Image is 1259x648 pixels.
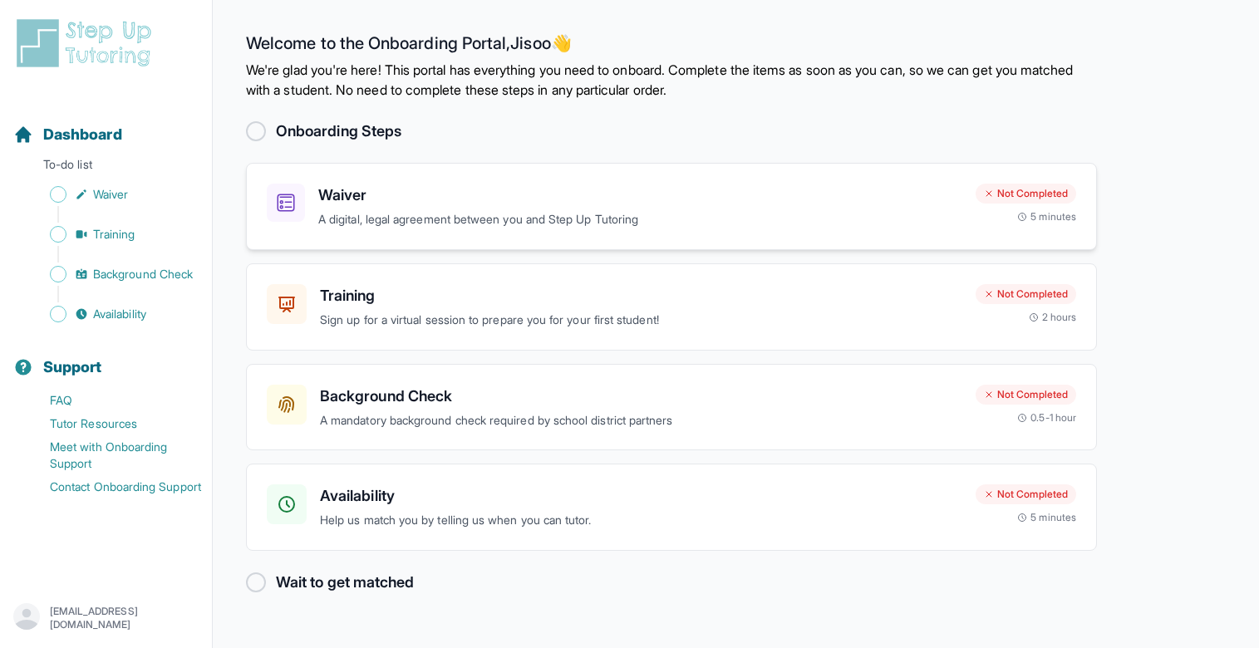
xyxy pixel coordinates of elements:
[246,33,1097,60] h2: Welcome to the Onboarding Portal, Jisoo 👋
[43,356,102,379] span: Support
[246,364,1097,451] a: Background CheckA mandatory background check required by school district partnersNot Completed0.5...
[13,183,212,206] a: Waiver
[318,210,962,229] p: A digital, legal agreement between you and Step Up Tutoring
[1029,311,1077,324] div: 2 hours
[13,17,161,70] img: logo
[320,385,962,408] h3: Background Check
[320,311,962,330] p: Sign up for a virtual session to prepare you for your first student!
[318,184,962,207] h3: Waiver
[1017,511,1076,524] div: 5 minutes
[7,156,205,179] p: To-do list
[320,411,962,430] p: A mandatory background check required by school district partners
[93,306,146,322] span: Availability
[13,389,212,412] a: FAQ
[13,435,212,475] a: Meet with Onboarding Support
[13,412,212,435] a: Tutor Resources
[1017,411,1076,425] div: 0.5-1 hour
[976,484,1076,504] div: Not Completed
[7,96,205,153] button: Dashboard
[276,120,401,143] h2: Onboarding Steps
[93,266,193,282] span: Background Check
[7,329,205,385] button: Support
[43,123,122,146] span: Dashboard
[13,223,212,246] a: Training
[246,263,1097,351] a: TrainingSign up for a virtual session to prepare you for your first student!Not Completed2 hours
[13,603,199,633] button: [EMAIL_ADDRESS][DOMAIN_NAME]
[13,475,212,498] a: Contact Onboarding Support
[320,484,962,508] h3: Availability
[1017,210,1076,223] div: 5 minutes
[93,226,135,243] span: Training
[13,263,212,286] a: Background Check
[320,284,962,307] h3: Training
[246,464,1097,551] a: AvailabilityHelp us match you by telling us when you can tutor.Not Completed5 minutes
[320,511,962,530] p: Help us match you by telling us when you can tutor.
[976,184,1076,204] div: Not Completed
[246,60,1097,100] p: We're glad you're here! This portal has everything you need to onboard. Complete the items as soo...
[50,605,199,631] p: [EMAIL_ADDRESS][DOMAIN_NAME]
[93,186,128,203] span: Waiver
[276,571,414,594] h2: Wait to get matched
[976,284,1076,304] div: Not Completed
[13,302,212,326] a: Availability
[976,385,1076,405] div: Not Completed
[246,163,1097,250] a: WaiverA digital, legal agreement between you and Step Up TutoringNot Completed5 minutes
[13,123,122,146] a: Dashboard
